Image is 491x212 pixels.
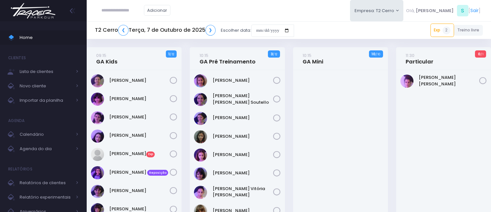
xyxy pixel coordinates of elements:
strong: 0 [478,51,481,57]
small: / 10 [376,52,380,56]
a: ❮ [118,25,129,36]
a: [PERSON_NAME] [213,170,273,176]
small: 09:15 [96,52,106,59]
h4: Relatórios [8,163,32,176]
a: Treino livre [454,25,483,36]
a: [PERSON_NAME] [213,77,273,84]
span: Exp [146,151,155,157]
a: [PERSON_NAME] [109,96,170,102]
span: S [457,5,468,16]
div: [ ] [403,3,483,18]
img: Malu Bernardes [194,167,207,180]
span: Relatórios de clientes [20,179,72,187]
span: Home [20,33,79,42]
h4: Clientes [8,51,26,64]
img: Maria Laura Bertazzi [400,75,413,88]
img: Maria Vitória Silva Moura [194,186,207,199]
a: Adicionar [144,5,171,16]
h4: Agenda [8,114,25,127]
strong: 1 [168,51,170,57]
span: Importar da planilha [20,96,72,105]
a: [PERSON_NAME] [213,151,273,158]
a: [PERSON_NAME] [213,115,273,121]
a: 10:15GA Pré Treinamento [200,52,255,65]
span: Novo cliente [20,82,72,90]
a: [PERSON_NAME] [109,114,170,120]
img: Luisa Monteiro Ramenzoni [91,148,104,161]
small: 10:15 [303,52,311,59]
img: Isabela de Brito Moffa [91,130,104,143]
a: [PERSON_NAME] [PERSON_NAME] Soutello [213,93,273,105]
img: Julia de Campos Munhoz [194,130,207,143]
img: Jasmim rocha [194,112,207,125]
span: Reposição [147,170,168,176]
img: Manuela Santos [91,166,104,179]
h5: T2 Cerro Terça, 7 de Outubro de 2025 [95,25,216,36]
small: / 1 [481,52,483,56]
strong: 3 [271,51,273,57]
a: ❯ [205,25,216,36]
a: [PERSON_NAME] [109,77,170,84]
span: Lista de clientes [20,67,72,76]
a: 09:15GA Kids [96,52,117,65]
a: Sair [470,7,479,14]
a: [PERSON_NAME]Exp [109,150,170,157]
span: Relatório experimentais [20,193,72,202]
img: Chiara Real Oshima Hirata [91,93,104,106]
img: Clara Guimaraes Kron [91,111,104,124]
small: / 12 [273,52,277,56]
a: [PERSON_NAME] Reposição [109,169,170,176]
small: / 12 [170,52,174,56]
strong: 10 [372,51,376,57]
img: Maria Clara Frateschi [91,185,104,198]
a: [PERSON_NAME] [PERSON_NAME] [419,74,479,87]
a: 11:30Particular [406,52,433,65]
span: [PERSON_NAME] [416,8,454,14]
img: Beatriz Cogo [91,74,104,87]
a: [PERSON_NAME] [109,132,170,139]
span: 2 [443,26,450,34]
div: Escolher data: [95,23,294,38]
small: 11:30 [406,52,414,59]
img: Ana Helena Soutello [194,93,207,106]
img: Luisa Tomchinsky Montezano [194,149,207,162]
img: Alice Oliveira Castro [194,74,207,87]
a: [PERSON_NAME] Vitória [PERSON_NAME] [213,185,273,198]
span: Agenda do dia [20,145,72,153]
a: [PERSON_NAME] [213,133,273,140]
a: [PERSON_NAME] [109,187,170,194]
a: Exp2 [430,24,454,37]
span: Olá, [406,8,415,14]
a: 10:15GA Mini [303,52,323,65]
span: Calendário [20,130,72,139]
small: 10:15 [200,52,208,59]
